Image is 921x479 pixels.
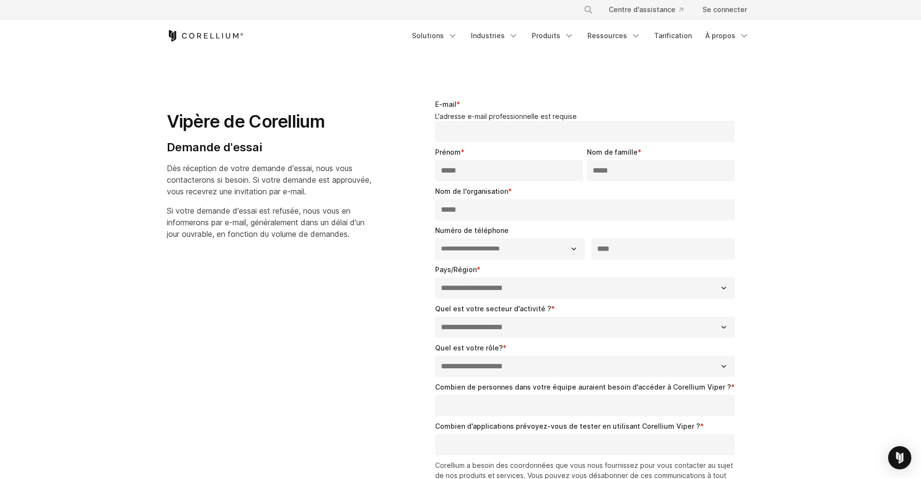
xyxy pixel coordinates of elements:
font: Se connecter [702,5,747,14]
font: Vipère de Corellium [167,111,325,132]
font: Centre d'assistance [609,5,675,14]
font: Produits [532,31,560,40]
font: À propos [705,31,735,40]
font: Quel est votre secteur d'activité ? [435,305,551,313]
font: Nom de l'organisation [435,187,508,195]
font: E-mail [435,100,456,108]
div: Ouvrir Intercom Messenger [888,446,911,469]
div: Menu de navigation [406,27,755,44]
div: Menu de navigation [572,1,755,18]
font: Demande d'essai [167,140,262,154]
font: Nom de famille [587,148,638,156]
font: Combien de personnes dans votre équipe auraient besoin d'accéder à Corellium Viper ? [435,383,731,391]
a: Corellium Accueil [167,30,244,42]
font: Industries [471,31,505,40]
button: Recherche [580,1,597,18]
font: Ressources [587,31,627,40]
font: Prénom [435,148,461,156]
font: Combien d'applications prévoyez-vous de tester en utilisant Corellium Viper ? [435,422,700,430]
font: L'adresse e-mail professionnelle est requise [435,112,577,120]
font: Pays/Région [435,265,477,274]
font: Tarification [654,31,692,40]
font: Dès réception de votre demande d'essai, nous vous contacterons si besoin. Si votre demande est ap... [167,163,371,196]
font: Quel est votre rôle? [435,344,503,352]
font: Solutions [412,31,444,40]
font: Numéro de téléphone [435,226,509,234]
font: Si votre demande d'essai est refusée, nous vous en informerons par e-mail, généralement dans un d... [167,206,365,239]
